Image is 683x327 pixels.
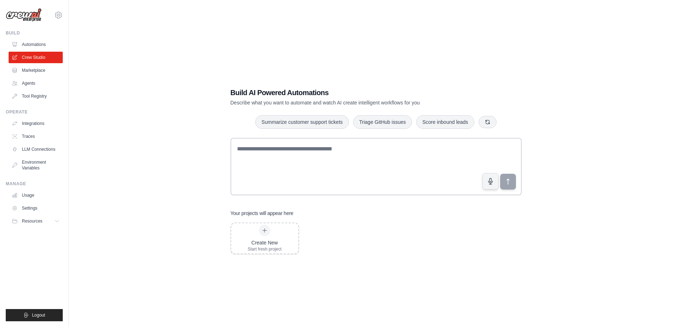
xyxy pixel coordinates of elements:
button: Triage GitHub issues [353,115,412,129]
button: Get new suggestions [479,116,497,128]
img: Logo [6,8,42,22]
p: Describe what you want to automate and watch AI create intelligent workflows for you [231,99,471,106]
span: Logout [32,312,45,318]
a: LLM Connections [9,144,63,155]
button: Logout [6,309,63,321]
button: Click to speak your automation idea [482,173,499,190]
a: Crew Studio [9,52,63,63]
a: Settings [9,202,63,214]
button: Resources [9,215,63,227]
a: Environment Variables [9,157,63,174]
a: Usage [9,190,63,201]
a: Integrations [9,118,63,129]
span: Resources [22,218,42,224]
a: Marketplace [9,65,63,76]
a: Automations [9,39,63,50]
button: Score inbound leads [416,115,474,129]
a: Tool Registry [9,90,63,102]
div: Build [6,30,63,36]
div: Start fresh project [248,246,282,252]
div: Operate [6,109,63,115]
h3: Your projects will appear here [231,210,294,217]
div: Create New [248,239,282,246]
div: Manage [6,181,63,187]
a: Agents [9,78,63,89]
h1: Build AI Powered Automations [231,88,471,98]
button: Summarize customer support tickets [255,115,348,129]
a: Traces [9,131,63,142]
